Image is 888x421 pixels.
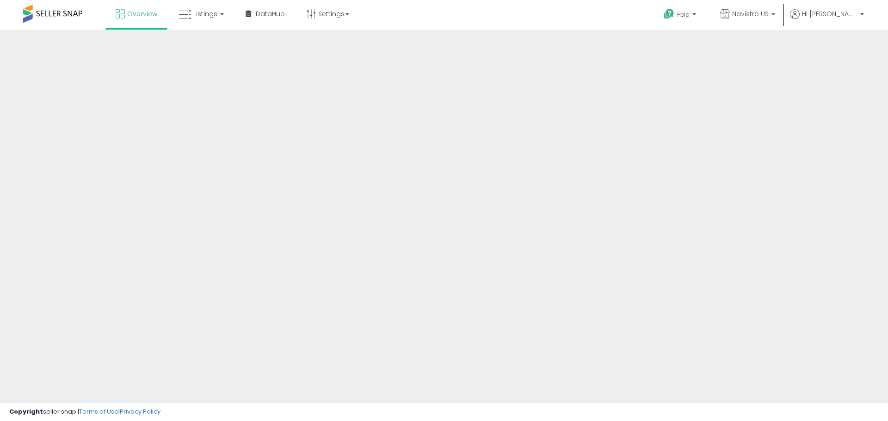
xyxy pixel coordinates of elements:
strong: Copyright [9,407,43,416]
span: Hi [PERSON_NAME] [802,9,857,18]
i: Get Help [663,8,675,20]
a: Privacy Policy [120,407,160,416]
div: seller snap | | [9,408,160,416]
span: Help [677,11,690,18]
a: Hi [PERSON_NAME] [790,9,864,30]
a: Help [656,1,705,30]
span: Navistro US [732,9,769,18]
span: DataHub [256,9,285,18]
span: Overview [127,9,157,18]
a: Terms of Use [79,407,118,416]
span: Listings [193,9,217,18]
